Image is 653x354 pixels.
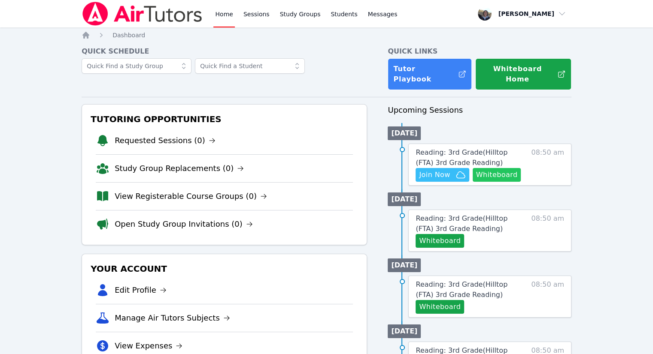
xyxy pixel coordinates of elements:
a: View Expenses [115,340,182,352]
h3: Tutoring Opportunities [89,111,360,127]
input: Quick Find a Study Group [82,58,191,74]
a: Dashboard [112,31,145,39]
a: Manage Air Tutors Subjects [115,312,230,324]
span: Reading: 3rd Grade ( Hilltop (FTA) 3rd Grade Reading ) [416,148,507,167]
li: [DATE] [388,258,421,272]
h3: Your Account [89,261,360,276]
a: Open Study Group Invitations (0) [115,218,253,230]
button: Whiteboard [416,234,464,248]
span: Messages [368,10,398,18]
a: Study Group Replacements (0) [115,162,244,174]
li: [DATE] [388,126,421,140]
span: 08:50 am [531,213,564,248]
span: 08:50 am [531,147,564,182]
a: View Registerable Course Groups (0) [115,190,267,202]
a: Requested Sessions (0) [115,135,216,147]
h3: Upcoming Sessions [388,104,571,116]
li: [DATE] [388,324,421,338]
button: Whiteboard [473,168,521,182]
input: Quick Find a Student [195,58,305,74]
a: Tutor Playbook [388,58,472,90]
span: 08:50 am [531,279,564,314]
span: Reading: 3rd Grade ( Hilltop (FTA) 3rd Grade Reading ) [416,214,507,233]
span: Join Now [419,170,450,180]
a: Reading: 3rd Grade(Hilltop (FTA) 3rd Grade Reading) [416,279,527,300]
button: Whiteboard [416,300,464,314]
li: [DATE] [388,192,421,206]
button: Whiteboard Home [475,58,571,90]
nav: Breadcrumb [82,31,571,39]
a: Edit Profile [115,284,167,296]
button: Join Now [416,168,469,182]
a: Reading: 3rd Grade(Hilltop (FTA) 3rd Grade Reading) [416,213,527,234]
span: Dashboard [112,32,145,39]
span: Reading: 3rd Grade ( Hilltop (FTA) 3rd Grade Reading ) [416,280,507,299]
h4: Quick Links [388,46,571,57]
img: Air Tutors [82,2,203,26]
a: Reading: 3rd Grade(Hilltop (FTA) 3rd Grade Reading) [416,147,527,168]
h4: Quick Schedule [82,46,367,57]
